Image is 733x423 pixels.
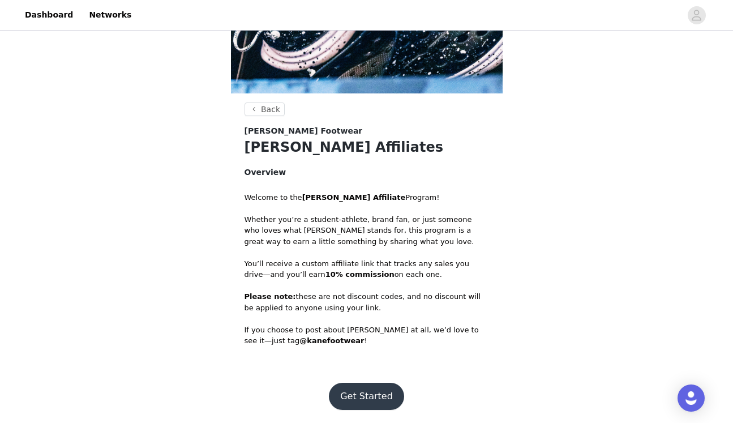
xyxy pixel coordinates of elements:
[245,102,285,116] button: Back
[678,384,705,412] div: Open Intercom Messenger
[691,6,702,24] div: avatar
[18,2,80,28] a: Dashboard
[245,214,489,258] p: Whether you’re a student-athlete, brand fan, or just someone who loves what [PERSON_NAME] stands ...
[245,137,489,157] h1: [PERSON_NAME] Affiliates
[299,336,364,345] strong: @kanefootwear
[325,270,395,279] strong: 10% commission
[245,166,489,178] h4: Overview
[245,192,489,203] p: Welcome to the Program!
[245,292,296,301] strong: Please note:
[245,125,363,137] span: [PERSON_NAME] Footwear
[245,291,489,313] p: these are not discount codes, and no discount will be applied to anyone using your link.
[245,258,489,280] p: You’ll receive a custom affiliate link that tracks any sales you drive—and you’ll earn on each one.
[329,383,404,410] button: Get Started
[302,193,406,202] strong: [PERSON_NAME] Affiliate
[82,2,138,28] a: Networks
[245,324,489,347] p: If you choose to post about [PERSON_NAME] at all, we’d love to see it—just tag !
